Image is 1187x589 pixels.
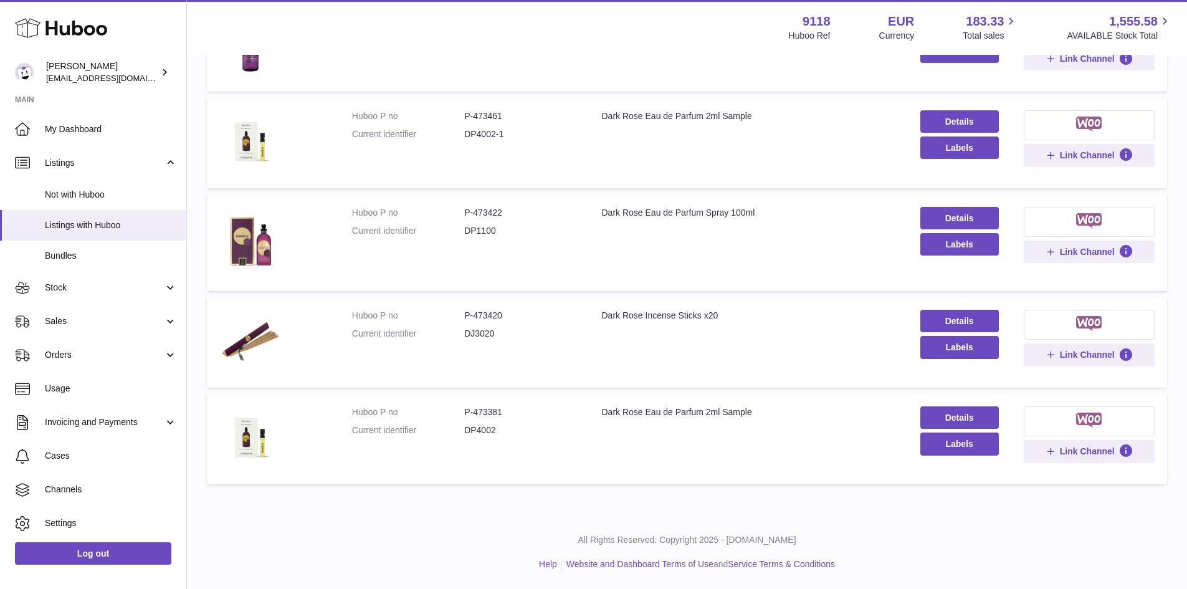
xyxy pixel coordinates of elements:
img: woocommerce-small.png [1076,117,1102,132]
a: Service Terms & Conditions [728,559,835,569]
span: 1,555.58 [1109,13,1158,30]
span: Listings [45,157,164,169]
img: woocommerce-small.png [1076,213,1102,228]
p: All Rights Reserved. Copyright 2025 - [DOMAIN_NAME] [197,534,1177,546]
div: [PERSON_NAME] [46,60,158,84]
dd: DJ3020 [464,328,576,340]
strong: 9118 [803,13,831,30]
button: Link Channel [1024,343,1155,366]
dd: P-473422 [464,207,576,219]
dt: Huboo P no [352,110,464,122]
a: Details [920,207,999,229]
span: Total sales [963,30,1018,42]
button: Link Channel [1024,440,1155,462]
dt: Huboo P no [352,310,464,322]
a: 183.33 Total sales [963,13,1018,42]
a: Details [920,110,999,133]
span: Settings [45,517,177,529]
span: Link Channel [1060,150,1115,161]
a: Log out [15,542,171,565]
div: Dark Rose Incense Sticks x20 [601,310,895,322]
dt: Current identifier [352,128,464,140]
dd: DP1100 [464,225,576,237]
span: Listings with Huboo [45,219,177,231]
dd: DP4002 [464,424,576,436]
button: Link Channel [1024,144,1155,166]
span: Link Channel [1060,53,1115,64]
span: Channels [45,484,177,496]
a: Website and Dashboard Terms of Use [566,559,713,569]
dt: Current identifier [352,424,464,436]
button: Link Channel [1024,241,1155,263]
a: 1,555.58 AVAILABLE Stock Total [1067,13,1172,42]
img: Dark Rose Eau de Parfum Spray 100ml [219,207,282,275]
span: [EMAIL_ADDRESS][DOMAIN_NAME] [46,73,183,83]
span: Usage [45,383,177,395]
div: Dark Rose Eau de Parfum 2ml Sample [601,406,895,418]
dd: DP4002-1 [464,128,576,140]
img: woocommerce-small.png [1076,413,1102,428]
img: Dark Rose Eau de Parfum 2ml Sample [219,406,282,469]
div: Dark Rose Eau de Parfum 2ml Sample [601,110,895,122]
dt: Huboo P no [352,406,464,418]
span: Stock [45,282,164,294]
span: Orders [45,349,164,361]
dt: Huboo P no [352,207,464,219]
a: Details [920,406,999,429]
span: Cases [45,450,177,462]
div: Huboo Ref [789,30,831,42]
img: internalAdmin-9118@internal.huboo.com [15,63,34,82]
span: Not with Huboo [45,189,177,201]
span: Sales [45,315,164,327]
span: Link Channel [1060,446,1115,457]
div: Dark Rose Eau de Parfum Spray 100ml [601,207,895,219]
img: Dark Rose Incense Sticks x20 [219,310,282,372]
button: Link Channel [1024,47,1155,70]
strong: EUR [888,13,914,30]
img: woocommerce-small.png [1076,316,1102,331]
li: and [562,558,835,570]
dd: P-473420 [464,310,576,322]
span: Link Channel [1060,349,1115,360]
button: Labels [920,336,999,358]
dd: P-473461 [464,110,576,122]
a: Details [920,310,999,332]
dt: Current identifier [352,328,464,340]
span: Link Channel [1060,246,1115,257]
button: Labels [920,433,999,455]
span: Bundles [45,250,177,262]
img: Dark Rose Eau de Parfum 2ml Sample [219,110,282,173]
span: Invoicing and Payments [45,416,164,428]
span: AVAILABLE Stock Total [1067,30,1172,42]
a: Help [539,559,557,569]
button: Labels [920,233,999,256]
span: My Dashboard [45,123,177,135]
button: Labels [920,136,999,159]
span: 183.33 [966,13,1004,30]
div: Currency [879,30,915,42]
dt: Current identifier [352,225,464,237]
dd: P-473381 [464,406,576,418]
